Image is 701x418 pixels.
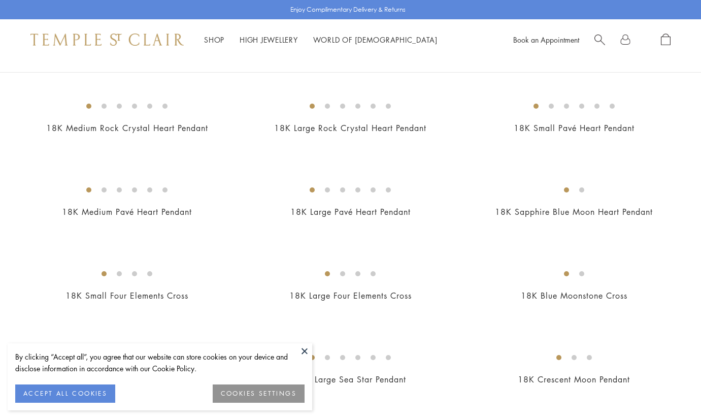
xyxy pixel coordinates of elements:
[274,122,426,134] a: 18K Large Rock Crystal Heart Pendant
[521,290,627,301] a: 18K Blue Moonstone Cross
[290,206,411,217] a: 18K Large Pavé Heart Pendant
[290,5,406,15] p: Enjoy Complimentary Delivery & Returns
[518,374,630,385] a: 18K Crescent Moon Pendant
[204,35,224,45] a: ShopShop
[514,122,635,134] a: 18K Small Pavé Heart Pendant
[204,34,438,46] nav: Main navigation
[313,35,438,45] a: World of [DEMOGRAPHIC_DATA]World of [DEMOGRAPHIC_DATA]
[513,35,579,45] a: Book an Appointment
[661,34,671,46] a: Open Shopping Bag
[213,384,305,403] button: COOKIES SETTINGS
[495,206,653,217] a: 18K Sapphire Blue Moon Heart Pendant
[15,351,305,374] div: By clicking “Accept all”, you agree that our website can store cookies on your device and disclos...
[15,384,115,403] button: ACCEPT ALL COOKIES
[295,374,406,385] a: 18K Large Sea Star Pendant
[65,290,188,301] a: 18K Small Four Elements Cross
[240,35,298,45] a: High JewelleryHigh Jewellery
[46,122,208,134] a: 18K Medium Rock Crystal Heart Pendant
[594,34,605,46] a: Search
[30,34,184,46] img: Temple St. Clair
[62,206,192,217] a: 18K Medium Pavé Heart Pendant
[289,290,412,301] a: 18K Large Four Elements Cross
